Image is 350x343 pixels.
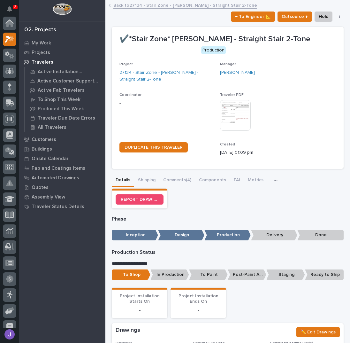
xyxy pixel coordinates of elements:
[38,106,84,112] p: Produced This Week
[14,5,16,9] p: 2
[38,125,66,130] p: All Travelers
[220,69,255,76] a: [PERSON_NAME]
[19,202,105,211] a: Traveler Status Details
[32,146,52,152] p: Buildings
[301,328,336,336] span: ✏️ Edit Drawings
[8,6,16,17] div: Notifications2
[32,204,84,210] p: Traveler Status Details
[174,307,222,314] p: -
[19,48,105,57] a: Projects
[32,156,69,162] p: Onsite Calendar
[125,145,183,150] span: DUPLICATE THIS TRAVELER
[112,174,134,187] button: Details
[25,76,105,85] a: Active Customer Support Travelers
[119,35,310,44] p: ✔️*Stair Zone* [PERSON_NAME] - Straight Stair 2-Tone
[38,88,85,93] p: Active Fab Travelers
[25,104,105,113] a: Produced This Week
[134,174,159,187] button: Shipping
[119,100,215,107] p: -
[38,69,101,75] p: Active Installation Travelers
[158,230,204,240] p: Design
[112,216,344,222] p: Phase
[220,149,316,156] p: [DATE] 01:09 pm
[32,40,51,46] p: My Work
[116,194,164,205] a: REPORT DRAWING/DESIGN ISSUE
[25,113,105,122] a: Traveler Due Date Errors
[19,163,105,173] a: Fab and Coatings Items
[19,173,105,183] a: Automated Drawings
[235,13,271,20] span: ← To Engineer 📐
[25,86,105,95] a: Active Fab Travelers
[25,95,105,104] a: To Shop This Week
[19,38,105,48] a: My Work
[195,174,230,187] button: Components
[3,328,16,341] button: users-avatar
[19,192,105,202] a: Assembly View
[112,269,150,280] p: To Shop
[32,166,85,171] p: Fab and Coatings Items
[150,269,189,280] p: In Production
[32,137,56,143] p: Customers
[179,294,218,304] span: Project Installation Ends On
[32,59,53,65] p: Travelers
[38,97,80,103] p: To Shop This Week
[19,135,105,144] a: Customers
[24,27,56,34] div: 02. Projects
[116,307,164,314] p: -
[189,269,228,280] p: To Paint
[32,194,65,200] p: Assembly View
[32,50,50,56] p: Projects
[38,115,95,121] p: Traveler Due Date Errors
[282,13,308,20] span: Outsource ↑
[121,197,158,202] span: REPORT DRAWING/DESIGN ISSUE
[112,249,344,255] p: Production Status
[37,78,101,84] p: Active Customer Support Travelers
[53,3,72,15] img: Workspace Logo
[220,143,235,146] span: Created
[278,12,312,22] button: Outsource ↑
[112,230,158,240] p: Inception
[120,294,160,304] span: Project Installation Starts On
[228,269,266,280] p: Post-Paint Assembly
[204,230,251,240] p: Production
[32,175,79,181] p: Automated Drawings
[231,12,275,22] button: ← To Engineer 📐
[19,183,105,192] a: Quotes
[19,57,105,67] a: Travelers
[113,1,257,9] a: Back to27134 - Stair Zone - [PERSON_NAME] - Straight Stair 2-Tone
[266,269,305,280] p: Staging
[220,62,236,66] span: Manager
[201,46,226,54] div: Production
[319,13,328,20] span: Hold
[3,3,16,16] button: Notifications
[119,93,141,97] span: Coordinator
[296,327,340,337] button: ✏️ Edit Drawings
[32,185,49,191] p: Quotes
[19,144,105,154] a: Buildings
[119,142,188,152] a: DUPLICATE THIS TRAVELER
[19,154,105,163] a: Onsite Calendar
[25,67,105,76] a: Active Installation Travelers
[119,69,215,83] a: 27134 - Stair Zone - [PERSON_NAME] - Straight Stair 2-Tone
[230,174,244,187] button: FAI
[297,230,344,240] p: Done
[116,327,140,334] h2: Drawings
[119,62,133,66] span: Project
[220,93,244,97] span: Traveler PDF
[305,269,344,280] p: Ready to Ship
[244,174,267,187] button: Metrics
[25,123,105,132] a: All Travelers
[159,174,195,187] button: Comments (4)
[315,12,332,22] button: Hold
[251,230,297,240] p: Delivery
